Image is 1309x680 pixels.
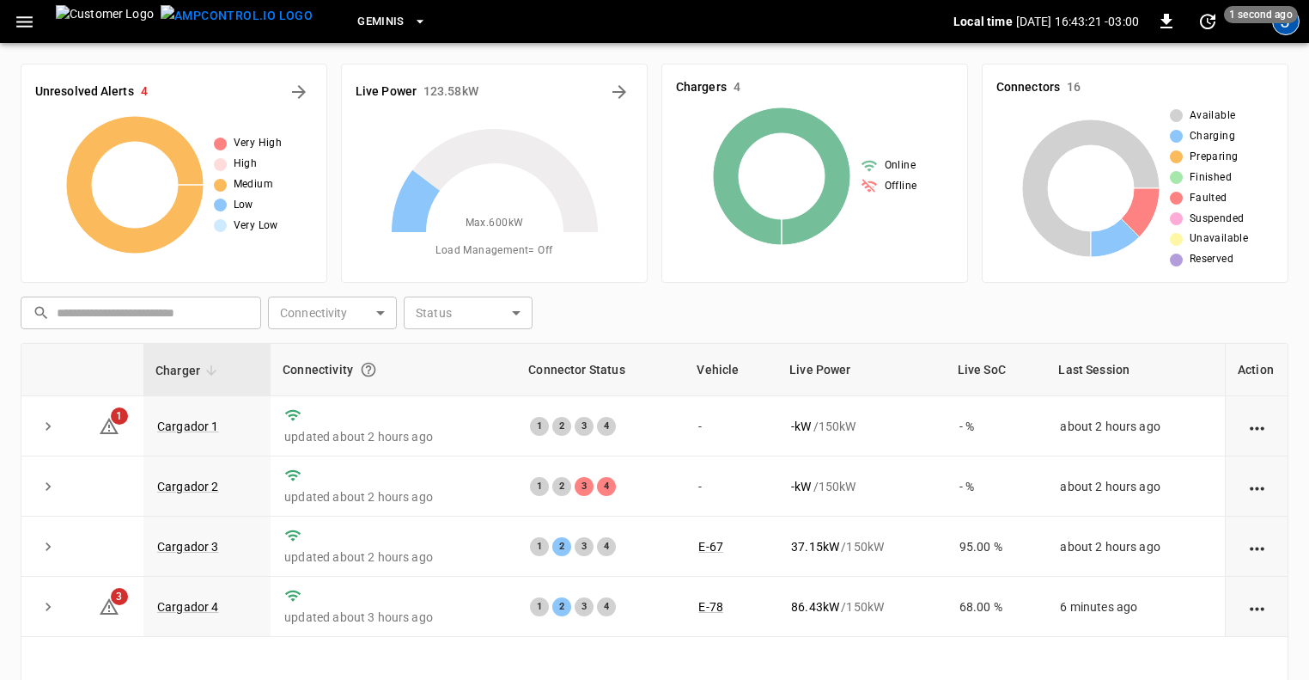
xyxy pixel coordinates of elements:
[597,417,616,436] div: 4
[284,488,502,505] p: updated about 2 hours ago
[597,477,616,496] div: 4
[530,537,549,556] div: 1
[597,537,616,556] div: 4
[946,344,1047,396] th: Live SoC
[284,428,502,445] p: updated about 2 hours ago
[685,396,777,456] td: -
[1046,344,1225,396] th: Last Session
[791,478,811,495] p: - kW
[356,83,417,101] h6: Live Power
[423,83,478,101] h6: 123.58 kW
[435,242,552,260] span: Load Management = Off
[1190,211,1245,228] span: Suspended
[157,540,219,554] a: Cargador 3
[698,540,723,554] a: E-67
[234,135,283,152] span: Very High
[552,477,571,496] div: 2
[99,418,119,432] a: 1
[1224,6,1298,23] span: 1 second ago
[1194,8,1221,35] button: set refresh interval
[353,354,384,385] button: Connection between the charger and our software.
[698,600,723,614] a: E-78
[283,354,504,385] div: Connectivity
[1190,149,1239,166] span: Preparing
[575,417,594,436] div: 3
[1190,251,1233,268] span: Reserved
[357,12,405,32] span: Geminis
[1246,538,1268,555] div: action cell options
[234,176,273,193] span: Medium
[1067,78,1081,97] h6: 16
[777,344,946,396] th: Live Power
[35,534,61,560] button: expand row
[516,344,685,396] th: Connector Status
[350,5,434,39] button: Geminis
[791,418,932,435] div: / 150 kW
[1190,230,1248,248] span: Unavailable
[466,215,524,232] span: Max. 600 kW
[111,588,128,605] span: 3
[676,78,727,97] h6: Chargers
[734,78,740,97] h6: 4
[996,78,1060,97] h6: Connectors
[552,597,571,616] div: 2
[1046,577,1225,637] td: 6 minutes ago
[284,609,502,626] p: updated about 3 hours ago
[35,414,61,439] button: expand row
[552,537,571,556] div: 2
[685,344,777,396] th: Vehicle
[1225,344,1288,396] th: Action
[1046,456,1225,517] td: about 2 hours ago
[234,197,253,214] span: Low
[35,474,61,499] button: expand row
[157,600,219,614] a: Cargador 4
[791,478,932,495] div: / 150 kW
[946,456,1047,517] td: - %
[56,5,154,38] img: Customer Logo
[685,456,777,517] td: -
[1190,169,1232,187] span: Finished
[946,517,1047,577] td: 95.00 %
[35,594,61,620] button: expand row
[284,548,502,566] p: updated about 2 hours ago
[953,13,1013,30] p: Local time
[1046,517,1225,577] td: about 2 hours ago
[552,417,571,436] div: 2
[161,5,313,27] img: ampcontrol.io logo
[111,407,128,425] span: 1
[1046,396,1225,456] td: about 2 hours ago
[575,597,594,616] div: 3
[530,477,549,496] div: 1
[791,598,839,616] p: 86.43 kW
[791,598,932,616] div: / 150 kW
[234,217,278,235] span: Very Low
[1246,478,1268,495] div: action cell options
[1246,598,1268,616] div: action cell options
[946,396,1047,456] td: - %
[530,417,549,436] div: 1
[1190,190,1227,207] span: Faulted
[530,597,549,616] div: 1
[1190,107,1236,125] span: Available
[791,538,839,555] p: 37.15 kW
[285,78,313,106] button: All Alerts
[597,597,616,616] div: 4
[946,577,1047,637] td: 68.00 %
[1190,128,1235,145] span: Charging
[155,360,222,381] span: Charger
[791,418,811,435] p: - kW
[885,157,916,175] span: Online
[885,178,917,195] span: Offline
[35,83,134,101] h6: Unresolved Alerts
[99,599,119,613] a: 3
[575,477,594,496] div: 3
[606,78,633,106] button: Energy Overview
[575,537,594,556] div: 3
[157,420,219,433] a: Cargador 1
[1016,13,1139,30] p: [DATE] 16:43:21 -03:00
[157,480,219,493] a: Cargador 2
[234,156,258,173] span: High
[791,538,932,555] div: / 150 kW
[1246,418,1268,435] div: action cell options
[141,83,148,101] h6: 4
